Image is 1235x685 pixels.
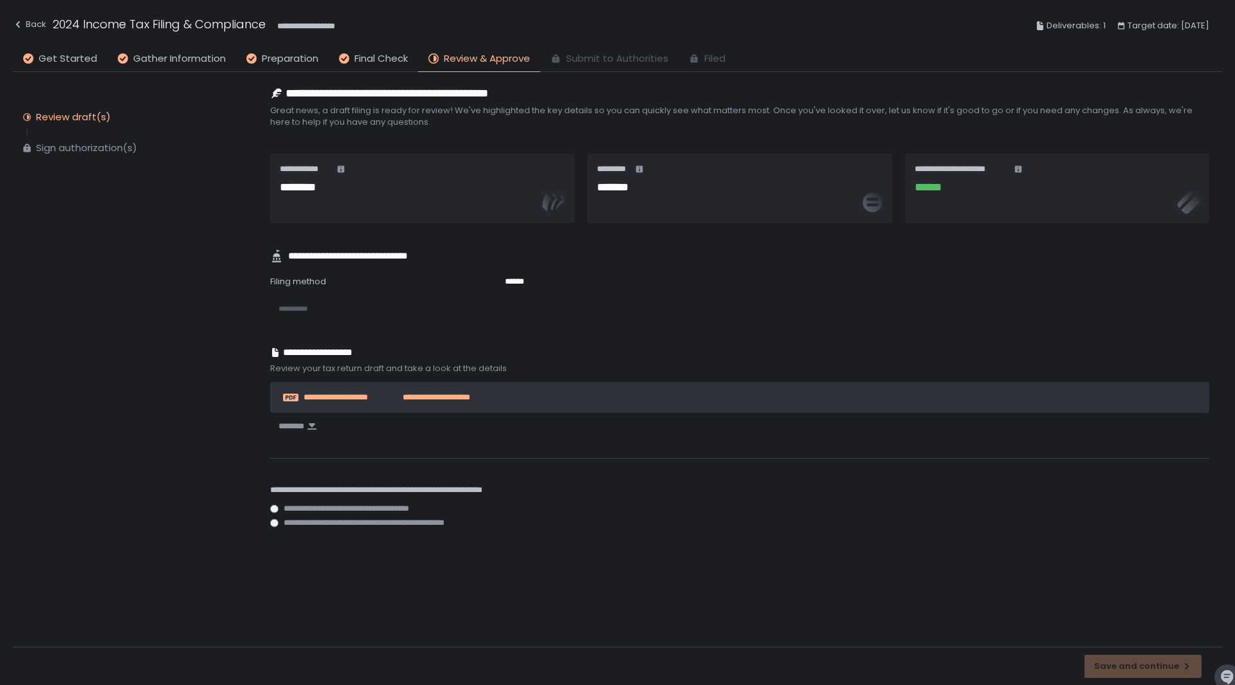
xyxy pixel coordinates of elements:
h1: 2024 Income Tax Filing & Compliance [53,15,266,33]
span: Deliverables: 1 [1047,18,1106,33]
div: Back [13,17,46,32]
span: Review your tax return draft and take a look at the details [270,363,1209,374]
span: Target date: [DATE] [1128,18,1209,33]
span: Final Check [354,51,408,66]
span: Filed [704,51,726,66]
span: Great news, a draft filing is ready for review! We've highlighted the key details so you can quic... [270,105,1209,128]
span: Filing method [270,275,326,288]
span: Get Started [39,51,97,66]
div: Review draft(s) [36,111,111,123]
span: Submit to Authorities [566,51,668,66]
span: Review & Approve [444,51,530,66]
div: Sign authorization(s) [36,142,137,154]
button: Back [13,15,46,37]
span: Gather Information [133,51,226,66]
span: Preparation [262,51,318,66]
